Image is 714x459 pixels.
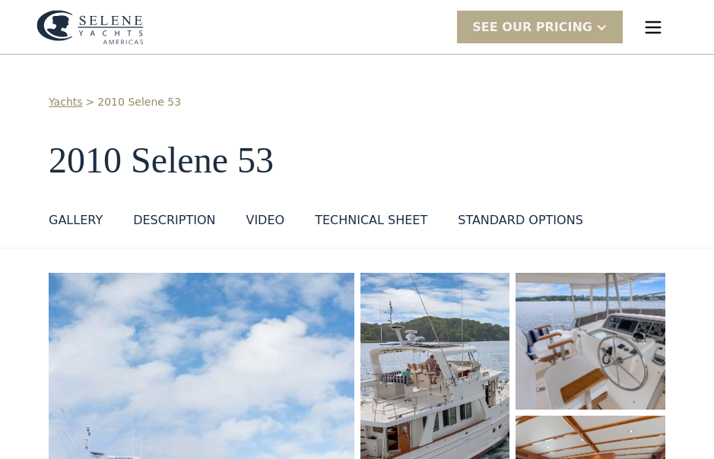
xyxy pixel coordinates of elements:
div: GALLERY [49,211,103,230]
div: SEE Our Pricing [457,11,623,43]
div: menu [629,3,678,52]
a: open lightbox [516,273,665,410]
a: 2010 Selene 53 [97,94,181,110]
div: SEE Our Pricing [472,18,592,36]
div: STANDARD OPTIONS [458,211,583,230]
img: logo [36,10,144,45]
a: STANDARD OPTIONS [458,211,583,236]
div: TECHNICAL SHEET [315,211,427,230]
div: DESCRIPTION [133,211,215,230]
div: > [86,94,95,110]
a: VIDEO [246,211,284,236]
a: Yachts [49,94,83,110]
div: VIDEO [246,211,284,230]
h1: 2010 Selene 53 [49,141,665,181]
a: TECHNICAL SHEET [315,211,427,236]
a: GALLERY [49,211,103,236]
a: home [36,10,144,45]
a: DESCRIPTION [133,211,215,236]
